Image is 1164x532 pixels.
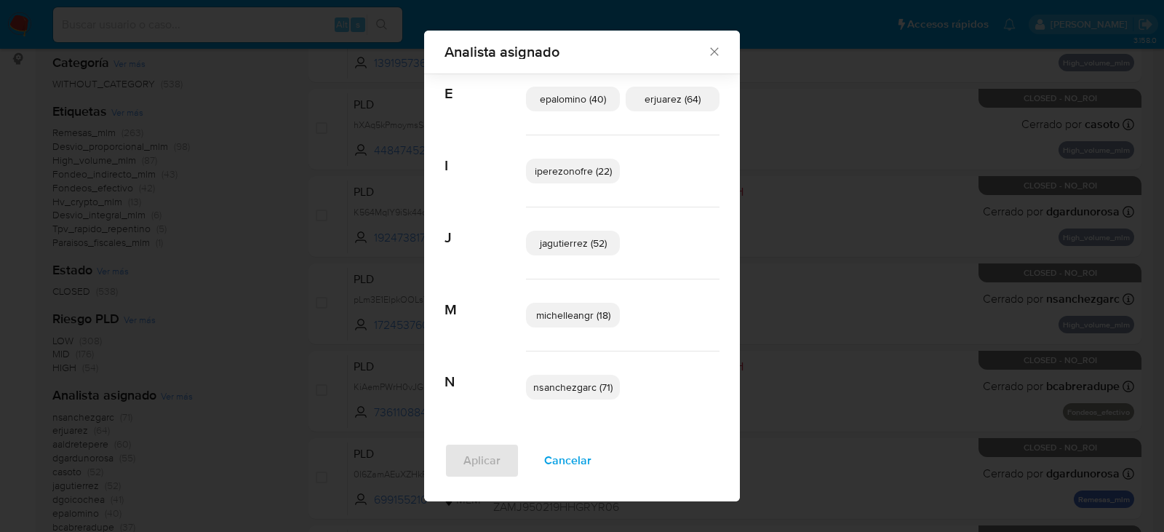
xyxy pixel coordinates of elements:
div: iperezonofre (22) [526,159,620,183]
span: Analista asignado [445,44,707,59]
span: jagutierrez (52) [540,236,607,250]
span: epalomino (40) [540,92,606,106]
div: nsanchezgarc (71) [526,375,620,400]
div: jagutierrez (52) [526,231,620,255]
span: M [445,279,526,319]
div: erjuarez (64) [626,87,719,111]
span: J [445,207,526,247]
span: erjuarez (64) [645,92,701,106]
span: iperezonofre (22) [535,164,612,178]
span: Cancelar [544,445,591,477]
div: michelleangr (18) [526,303,620,327]
div: epalomino (40) [526,87,620,111]
button: Cerrar [707,44,720,57]
span: I [445,135,526,175]
span: E [445,63,526,103]
span: nsanchezgarc (71) [533,380,613,394]
span: N [445,352,526,391]
span: michelleangr (18) [536,308,610,322]
button: Cancelar [525,443,610,478]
